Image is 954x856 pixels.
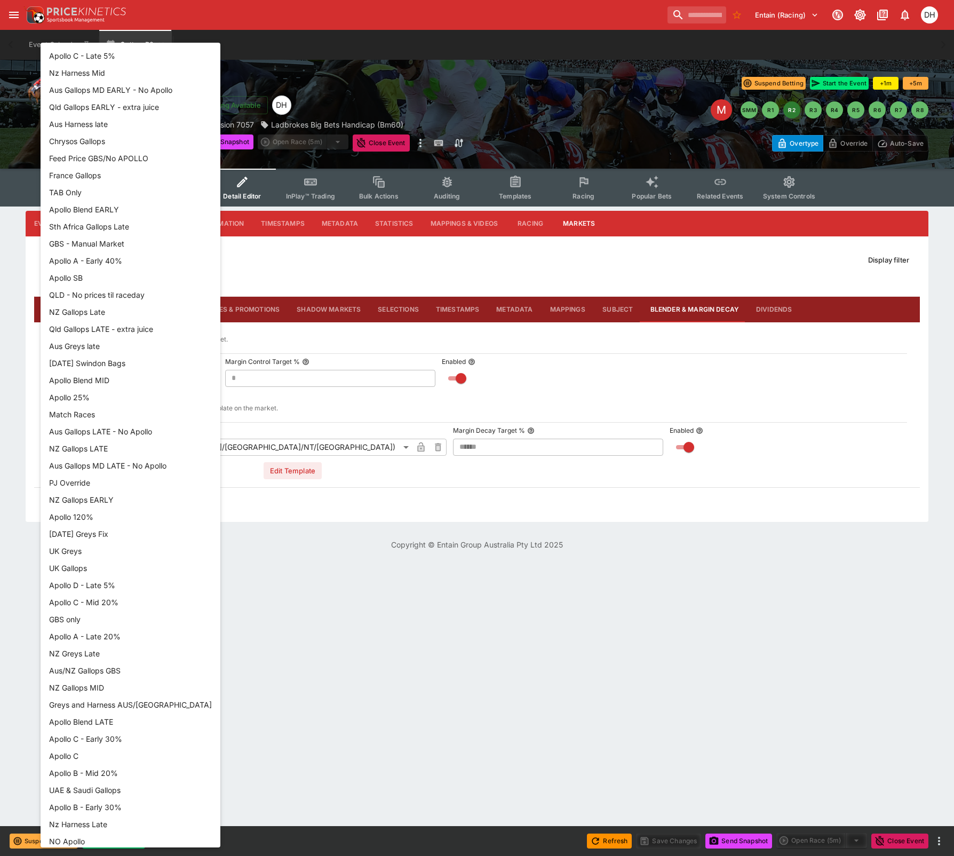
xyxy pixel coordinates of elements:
[41,149,220,167] li: Feed Price GBS/No APOLLO
[41,371,220,389] li: Apollo Blend MID
[41,542,220,559] li: UK Greys
[41,98,220,115] li: Qld Gallops EARLY - extra juice
[41,628,220,645] li: Apollo A - Late 20%
[41,457,220,474] li: Aus Gallops MD LATE - No Apollo
[41,132,220,149] li: Chrysos Gallops
[41,525,220,542] li: [DATE] Greys Fix
[41,696,220,713] li: Greys and Harness AUS/[GEOGRAPHIC_DATA]
[41,645,220,662] li: NZ Greys Late
[41,815,220,833] li: Nz Harness Late
[41,115,220,132] li: Aus Harness late
[41,406,220,423] li: Match Races
[41,764,220,781] li: Apollo B - Mid 20%
[41,781,220,798] li: UAE & Saudi Gallops
[41,576,220,593] li: Apollo D - Late 5%
[41,389,220,406] li: Apollo 25%
[41,235,220,252] li: GBS - Manual Market
[41,833,220,850] li: NO Apollo
[41,474,220,491] li: PJ Override
[41,559,220,576] li: UK Gallops
[41,611,220,628] li: GBS only
[41,286,220,303] li: QLD - No prices til raceday
[41,47,220,64] li: Apollo C - Late 5%
[41,320,220,337] li: Qld Gallops LATE - extra juice
[41,337,220,354] li: Aus Greys late
[41,81,220,98] li: Aus Gallops MD EARLY - No Apollo
[41,491,220,508] li: NZ Gallops EARLY
[41,303,220,320] li: NZ Gallops Late
[41,64,220,81] li: Nz Harness Mid
[41,201,220,218] li: Apollo Blend EARLY
[41,662,220,679] li: Aus/NZ Gallops GBS
[41,184,220,201] li: TAB Only
[41,354,220,371] li: [DATE] Swindon Bags
[41,679,220,696] li: NZ Gallops MID
[41,218,220,235] li: Sth Africa Gallops Late
[41,423,220,440] li: Aus Gallops LATE - No Apollo
[41,269,220,286] li: Apollo SB
[41,252,220,269] li: Apollo A - Early 40%
[41,713,220,730] li: Apollo Blend LATE
[41,747,220,764] li: Apollo C
[41,508,220,525] li: Apollo 120%
[41,440,220,457] li: NZ Gallops LATE
[41,798,220,815] li: Apollo B - Early 30%
[41,730,220,747] li: Apollo C - Early 30%
[41,167,220,184] li: France Gallops
[41,593,220,611] li: Apollo C - Mid 20%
